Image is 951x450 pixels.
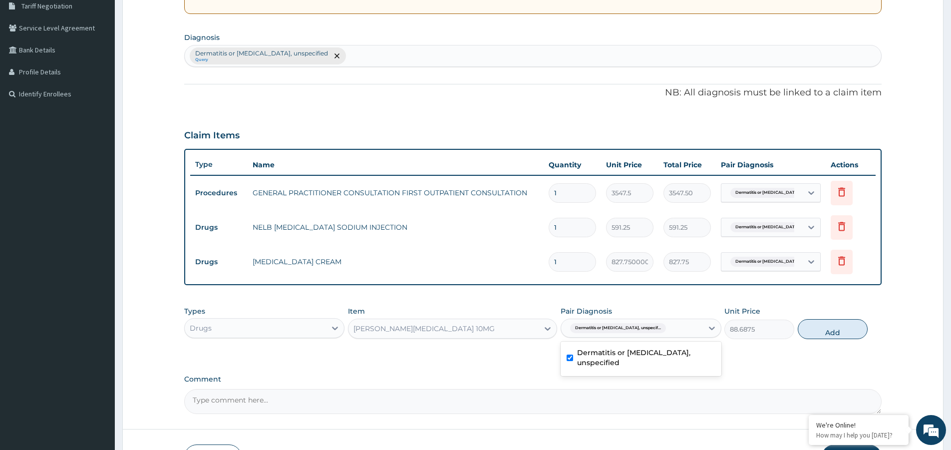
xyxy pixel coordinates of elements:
[195,57,328,62] small: Query
[184,375,882,384] label: Comment
[730,222,826,232] span: Dermatitis or [MEDICAL_DATA], unspecif...
[190,155,248,174] th: Type
[248,252,544,272] td: [MEDICAL_DATA] CREAM
[190,218,248,237] td: Drugs
[601,155,658,175] th: Unit Price
[190,184,248,202] td: Procedures
[21,1,72,10] span: Tariff Negotiation
[798,319,868,339] button: Add
[184,307,205,316] label: Types
[561,306,612,316] label: Pair Diagnosis
[164,5,188,29] div: Minimize live chat window
[18,50,40,75] img: d_794563401_company_1708531726252_794563401
[724,306,760,316] label: Unit Price
[544,155,601,175] th: Quantity
[248,183,544,203] td: GENERAL PRACTITIONER CONSULTATION FIRST OUTPATIENT CONSULTATION
[195,49,328,57] p: Dermatitis or [MEDICAL_DATA], unspecified
[816,421,901,430] div: We're Online!
[570,323,666,333] span: Dermatitis or [MEDICAL_DATA], unspecif...
[826,155,876,175] th: Actions
[348,306,365,316] label: Item
[248,155,544,175] th: Name
[816,431,901,440] p: How may I help you today?
[332,51,341,60] span: remove selection option
[716,155,826,175] th: Pair Diagnosis
[52,56,168,69] div: Chat with us now
[248,217,544,237] td: NELB [MEDICAL_DATA] SODIUM INJECTION
[190,253,248,271] td: Drugs
[5,273,190,308] textarea: Type your message and hit 'Enter'
[730,188,826,198] span: Dermatitis or [MEDICAL_DATA], unspecif...
[658,155,716,175] th: Total Price
[353,324,495,334] div: [PERSON_NAME][MEDICAL_DATA] 10MG
[577,348,715,368] label: Dermatitis or [MEDICAL_DATA], unspecified
[190,323,212,333] div: Drugs
[184,86,882,99] p: NB: All diagnosis must be linked to a claim item
[730,257,826,267] span: Dermatitis or [MEDICAL_DATA], unspecif...
[184,130,240,141] h3: Claim Items
[58,126,138,227] span: We're online!
[184,32,220,42] label: Diagnosis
